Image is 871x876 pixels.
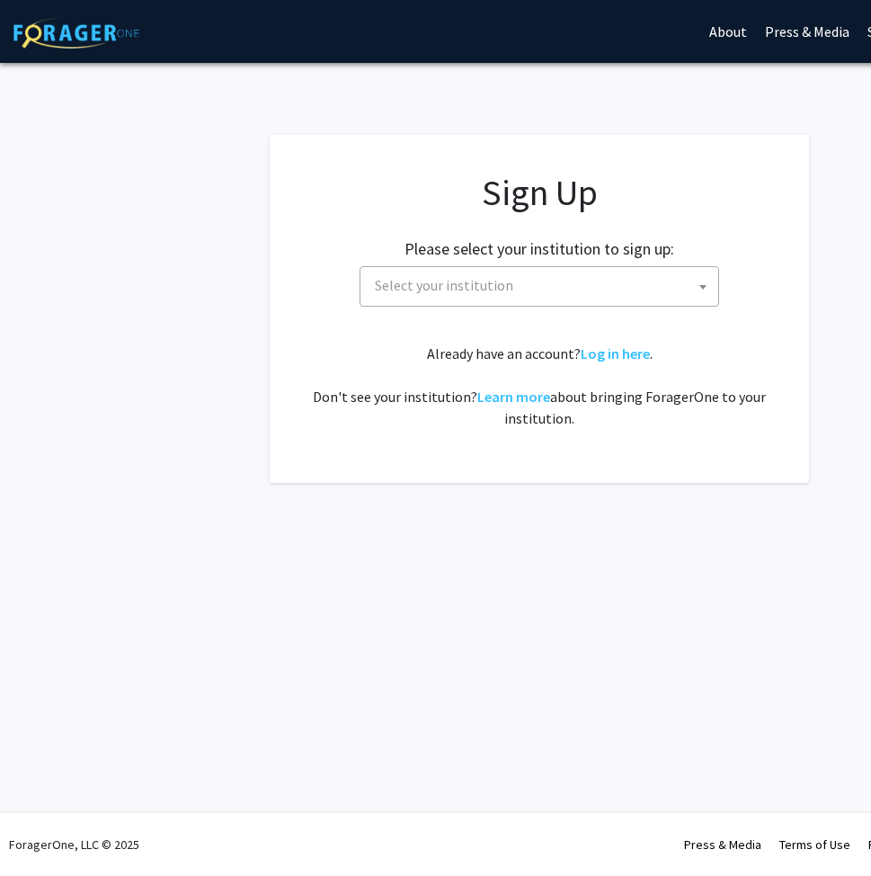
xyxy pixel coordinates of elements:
a: Log in here [581,344,650,362]
div: ForagerOne, LLC © 2025 [9,813,139,876]
div: Already have an account? . Don't see your institution? about bringing ForagerOne to your institut... [306,343,773,429]
span: Select your institution [375,276,513,294]
span: Select your institution [368,267,718,304]
a: Terms of Use [779,836,850,853]
img: ForagerOne Logo [13,17,139,49]
span: Select your institution [360,266,719,307]
a: Learn more about bringing ForagerOne to your institution [477,388,550,406]
a: Press & Media [684,836,761,853]
h1: Sign Up [306,171,773,214]
h2: Please select your institution to sign up: [404,239,674,259]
